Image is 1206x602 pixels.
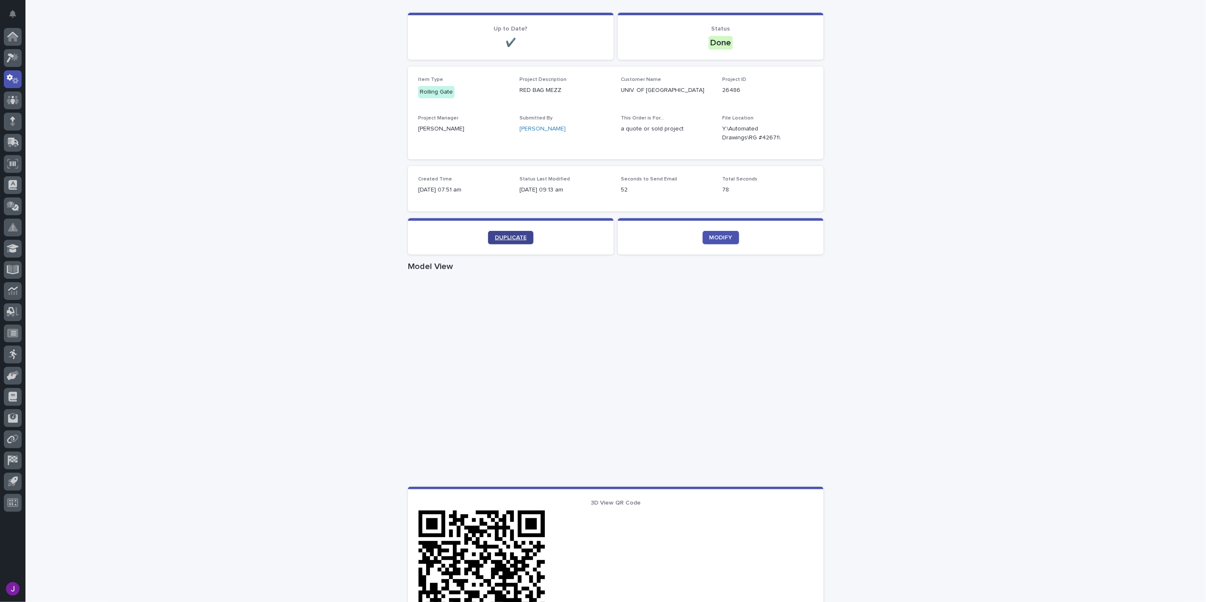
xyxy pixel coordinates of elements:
[591,500,641,506] span: 3D View QR Code
[722,186,813,194] p: 78
[703,231,739,244] a: MODIFY
[418,77,443,82] span: Item Type
[418,177,452,182] span: Created Time
[519,177,570,182] span: Status Last Modified
[722,125,793,142] : Y:\Automated Drawings\RG #42671\
[621,86,712,95] p: UNIV. OF [GEOGRAPHIC_DATA]
[519,77,567,82] span: Project Description
[418,125,509,133] p: [PERSON_NAME]
[621,77,661,82] span: Customer Name
[709,36,733,50] div: Done
[519,86,611,95] p: RED BAG MEZZ
[712,26,730,32] span: Status
[519,125,566,133] a: [PERSON_NAME]
[709,235,732,241] span: MODIFY
[722,177,757,182] span: Total Seconds
[488,231,533,244] a: DUPLICATE
[408,275,824,487] iframe: Model View
[495,235,527,241] span: DUPLICATE
[4,5,22,23] button: Notifications
[494,26,528,32] span: Up to Date?
[418,38,603,48] p: ✔️
[722,77,746,82] span: Project ID
[418,116,458,121] span: Project Manager
[4,580,22,598] button: users-avatar
[11,10,22,24] div: Notifications
[519,186,611,194] p: [DATE] 09:13 am
[519,116,553,121] span: Submitted By
[408,261,824,272] h1: Model View
[621,116,664,121] span: This Order is For...
[621,177,677,182] span: Seconds to Send Email
[418,86,455,98] div: Rolling Gate
[722,86,813,95] p: 26486
[722,116,754,121] span: File Location
[418,186,509,194] p: [DATE] 07:51 am
[621,125,712,133] p: a quote or sold project
[621,186,712,194] p: 52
